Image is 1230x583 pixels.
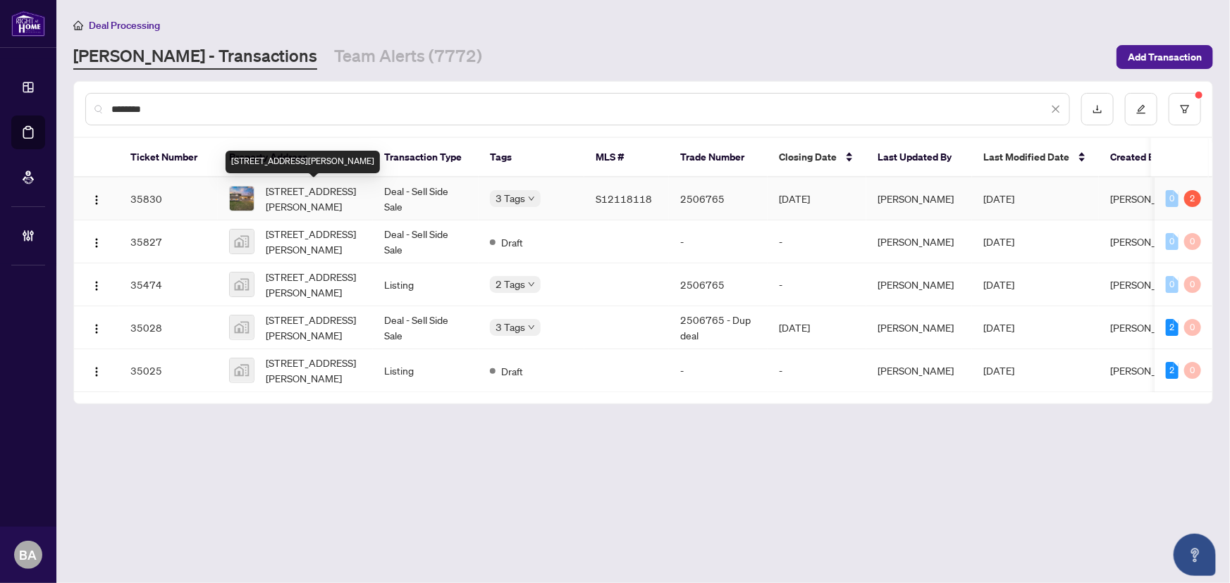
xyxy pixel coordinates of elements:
span: [PERSON_NAME] [1110,192,1186,205]
th: Transaction Type [373,138,479,177]
span: [PERSON_NAME] [1110,364,1186,377]
div: 0 [1166,190,1179,207]
td: Listing [373,349,479,392]
img: Logo [91,323,102,334]
td: Listing [373,263,479,306]
span: [STREET_ADDRESS][PERSON_NAME] [266,269,362,300]
td: 35830 [119,177,218,220]
th: Trade Number [669,138,768,177]
button: Add Transaction [1117,45,1213,69]
td: [PERSON_NAME] [866,220,972,263]
td: 35827 [119,220,218,263]
span: home [73,20,83,30]
td: Deal - Sell Side Sale [373,220,479,263]
div: 0 [1184,276,1201,293]
button: Logo [85,316,108,339]
span: Last Modified Date [983,149,1069,165]
span: download [1093,104,1102,114]
td: [DATE] [768,177,866,220]
span: filter [1180,104,1190,114]
button: download [1081,93,1114,125]
button: Logo [85,273,108,296]
img: thumbnail-img [230,358,254,382]
span: [DATE] [983,364,1014,377]
th: Property Address [218,138,373,177]
td: Deal - Sell Side Sale [373,306,479,349]
div: 0 [1184,319,1201,336]
div: [STREET_ADDRESS][PERSON_NAME] [226,151,380,173]
td: - [669,349,768,392]
span: 2 Tags [496,276,525,292]
th: Tags [479,138,584,177]
th: MLS # [584,138,669,177]
img: Logo [91,366,102,377]
span: [DATE] [983,192,1014,205]
img: Logo [91,194,102,206]
img: logo [11,11,45,37]
span: Draft [501,234,523,250]
span: down [528,324,535,331]
img: thumbnail-img [230,272,254,296]
td: 2506765 [669,177,768,220]
td: Deal - Sell Side Sale [373,177,479,220]
span: 3 Tags [496,319,525,335]
td: [PERSON_NAME] [866,349,972,392]
div: 0 [1184,233,1201,250]
span: BA [20,545,37,565]
button: Logo [85,230,108,253]
a: [PERSON_NAME] - Transactions [73,44,317,70]
td: [PERSON_NAME] [866,263,972,306]
span: edit [1136,104,1146,114]
span: [PERSON_NAME] [1110,321,1186,334]
span: [STREET_ADDRESS][PERSON_NAME] [266,226,362,257]
th: Ticket Number [119,138,218,177]
div: 2 [1166,319,1179,336]
td: [DATE] [768,306,866,349]
button: edit [1125,93,1157,125]
div: 2 [1184,190,1201,207]
th: Last Updated By [866,138,972,177]
span: Add Transaction [1128,46,1202,68]
td: - [669,220,768,263]
span: down [528,281,535,288]
span: [PERSON_NAME] [1110,278,1186,291]
span: [PERSON_NAME] [1110,235,1186,248]
th: Created By [1099,138,1183,177]
span: [STREET_ADDRESS][PERSON_NAME] [266,355,362,386]
th: Closing Date [768,138,866,177]
span: [STREET_ADDRESS][PERSON_NAME] [266,312,362,343]
span: 3 Tags [496,190,525,206]
img: thumbnail-img [230,230,254,253]
td: 35028 [119,306,218,349]
button: Logo [85,359,108,382]
span: close [1051,104,1061,114]
button: filter [1169,93,1201,125]
div: 2 [1166,362,1179,379]
th: Last Modified Date [972,138,1099,177]
td: [PERSON_NAME] [866,306,972,349]
span: Deal Processing [89,19,160,32]
span: Draft [501,363,523,379]
span: [STREET_ADDRESS][PERSON_NAME] [266,183,362,214]
span: [DATE] [983,278,1014,291]
img: Logo [91,237,102,249]
span: Closing Date [779,149,837,165]
td: - [768,349,866,392]
img: thumbnail-img [230,187,254,211]
div: 0 [1166,233,1179,250]
td: - [768,263,866,306]
img: thumbnail-img [230,315,254,339]
span: S12118118 [596,192,652,205]
img: Logo [91,280,102,291]
td: 2506765 [669,263,768,306]
span: down [528,195,535,202]
td: - [768,220,866,263]
td: 35025 [119,349,218,392]
span: [DATE] [983,235,1014,248]
td: [PERSON_NAME] [866,177,972,220]
td: 35474 [119,263,218,306]
div: 0 [1166,276,1179,293]
span: [DATE] [983,321,1014,334]
a: Team Alerts (7772) [334,44,482,70]
button: Open asap [1174,534,1216,576]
